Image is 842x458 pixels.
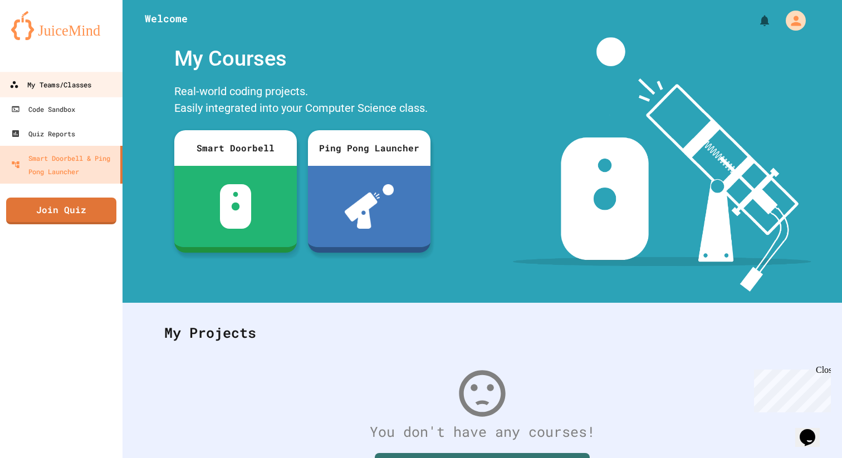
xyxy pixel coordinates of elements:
iframe: chat widget [795,413,831,447]
div: My Teams/Classes [9,78,91,92]
img: logo-orange.svg [11,11,111,40]
div: Real-world coding projects. Easily integrated into your Computer Science class. [169,80,436,122]
div: Quiz Reports [11,127,75,140]
div: Smart Doorbell [174,130,297,166]
a: Join Quiz [6,198,116,224]
div: My Projects [153,311,811,354]
div: You don't have any courses! [153,421,811,442]
div: My Account [774,8,809,33]
div: Code Sandbox [11,102,75,116]
div: Chat with us now!Close [4,4,77,71]
div: My Courses [169,37,436,80]
iframe: chat widget [750,365,831,412]
div: Smart Doorbell & Ping Pong Launcher [11,151,116,178]
div: Ping Pong Launcher [308,130,430,166]
img: ppl-with-ball.png [345,184,394,229]
img: banner-image-my-projects.png [513,37,811,292]
img: sdb-white.svg [220,184,252,229]
div: My Notifications [737,11,774,30]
